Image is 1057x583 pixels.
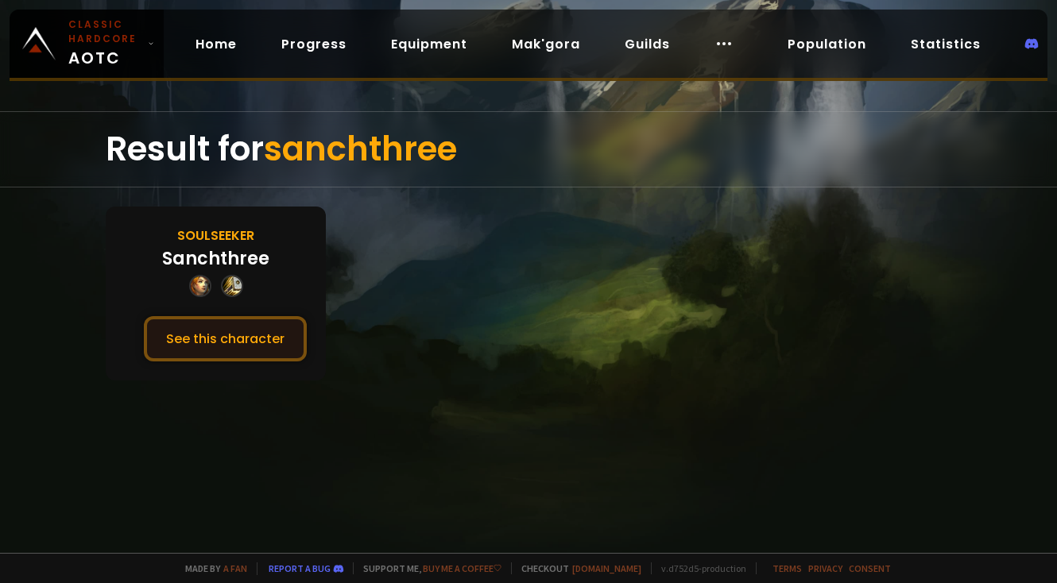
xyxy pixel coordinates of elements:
a: [DOMAIN_NAME] [572,562,641,574]
a: Home [183,28,250,60]
a: Progress [269,28,359,60]
span: Made by [176,562,247,574]
span: Checkout [511,562,641,574]
a: Population [775,28,879,60]
a: Guilds [612,28,683,60]
span: sanchthree [264,125,457,172]
span: v. d752d5 - production [651,562,746,574]
a: Privacy [808,562,842,574]
span: Support me, [353,562,501,574]
small: Classic Hardcore [68,17,141,46]
div: Result for [106,112,951,187]
a: Report a bug [269,562,331,574]
a: Equipment [378,28,480,60]
a: Buy me a coffee [423,562,501,574]
div: Sanchthree [162,245,269,272]
a: Classic HardcoreAOTC [10,10,164,78]
a: Statistics [898,28,993,60]
a: Terms [772,562,802,574]
button: See this character [144,316,307,361]
a: a fan [223,562,247,574]
span: AOTC [68,17,141,70]
a: Consent [849,562,891,574]
a: Mak'gora [499,28,593,60]
div: Soulseeker [177,226,254,245]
